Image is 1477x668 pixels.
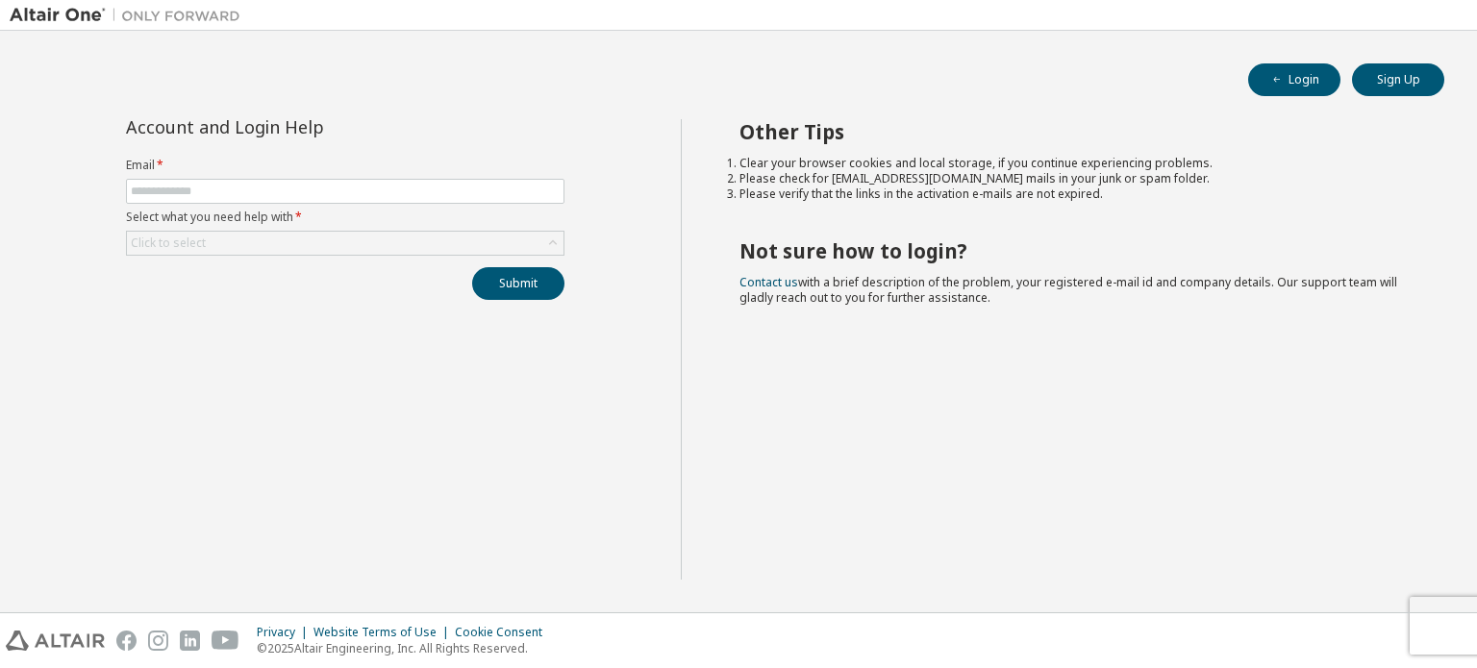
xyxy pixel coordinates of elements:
[10,6,250,25] img: Altair One
[1248,63,1340,96] button: Login
[126,210,564,225] label: Select what you need help with
[472,267,564,300] button: Submit
[127,232,563,255] div: Click to select
[455,625,554,640] div: Cookie Consent
[739,274,1397,306] span: with a brief description of the problem, your registered e-mail id and company details. Our suppo...
[739,171,1411,186] li: Please check for [EMAIL_ADDRESS][DOMAIN_NAME] mails in your junk or spam folder.
[313,625,455,640] div: Website Terms of Use
[148,631,168,651] img: instagram.svg
[257,625,313,640] div: Privacy
[257,640,554,656] p: © 2025 Altair Engineering, Inc. All Rights Reserved.
[739,156,1411,171] li: Clear your browser cookies and local storage, if you continue experiencing problems.
[126,158,564,173] label: Email
[212,631,239,651] img: youtube.svg
[116,631,137,651] img: facebook.svg
[739,119,1411,144] h2: Other Tips
[6,631,105,651] img: altair_logo.svg
[131,235,206,251] div: Click to select
[1352,63,1444,96] button: Sign Up
[739,186,1411,202] li: Please verify that the links in the activation e-mails are not expired.
[739,238,1411,263] h2: Not sure how to login?
[180,631,200,651] img: linkedin.svg
[739,274,798,290] a: Contact us
[126,119,477,135] div: Account and Login Help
